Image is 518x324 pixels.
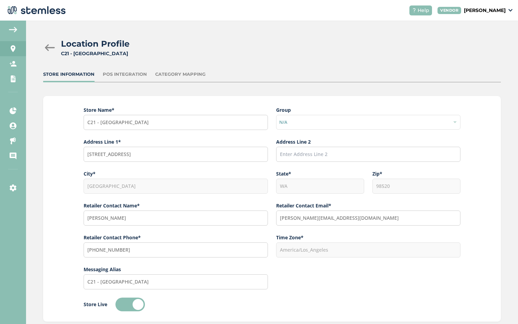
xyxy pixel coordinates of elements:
label: Group [276,106,460,113]
label: Time Zone [276,234,460,241]
img: logo-dark-0685b13c.svg [5,3,66,17]
label: Zip [372,170,460,177]
iframe: Chat Widget [484,291,518,324]
h2: Location Profile [61,38,129,50]
label: Address Line 1* [84,138,268,145]
input: Enter Contact Email [276,211,460,226]
div: POS Integration [103,71,147,78]
label: Messaging Alias [84,266,268,273]
label: Store Live [84,301,107,308]
div: C21 - [GEOGRAPHIC_DATA] [61,50,129,57]
img: icon-arrow-back-accent-c549486e.svg [9,27,17,32]
input: Enter Store Name [84,115,268,130]
input: Enter Messaging Alias [84,274,268,289]
input: Start typing [84,147,268,162]
div: Store Information [43,71,95,78]
div: Category Mapping [155,71,206,78]
input: Enter Contact Name [84,211,268,226]
label: State [276,170,364,177]
label: City [84,170,268,177]
label: Retailer Contact Name [84,202,268,209]
img: icon-help-white-03924b79.svg [412,8,416,12]
label: Store Name [84,106,268,113]
label: Retailer Contact Phone* [84,234,268,241]
label: Retailer Contact Email [276,202,460,209]
input: Enter Address Line 2 [276,147,460,162]
input: (XXX) XXX-XXXX [84,242,268,257]
span: Help [418,7,429,14]
div: VENDOR [437,7,461,14]
img: icon_down-arrow-small-66adaf34.svg [508,9,513,12]
p: [PERSON_NAME] [464,7,506,14]
label: Address Line 2 [276,138,460,145]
